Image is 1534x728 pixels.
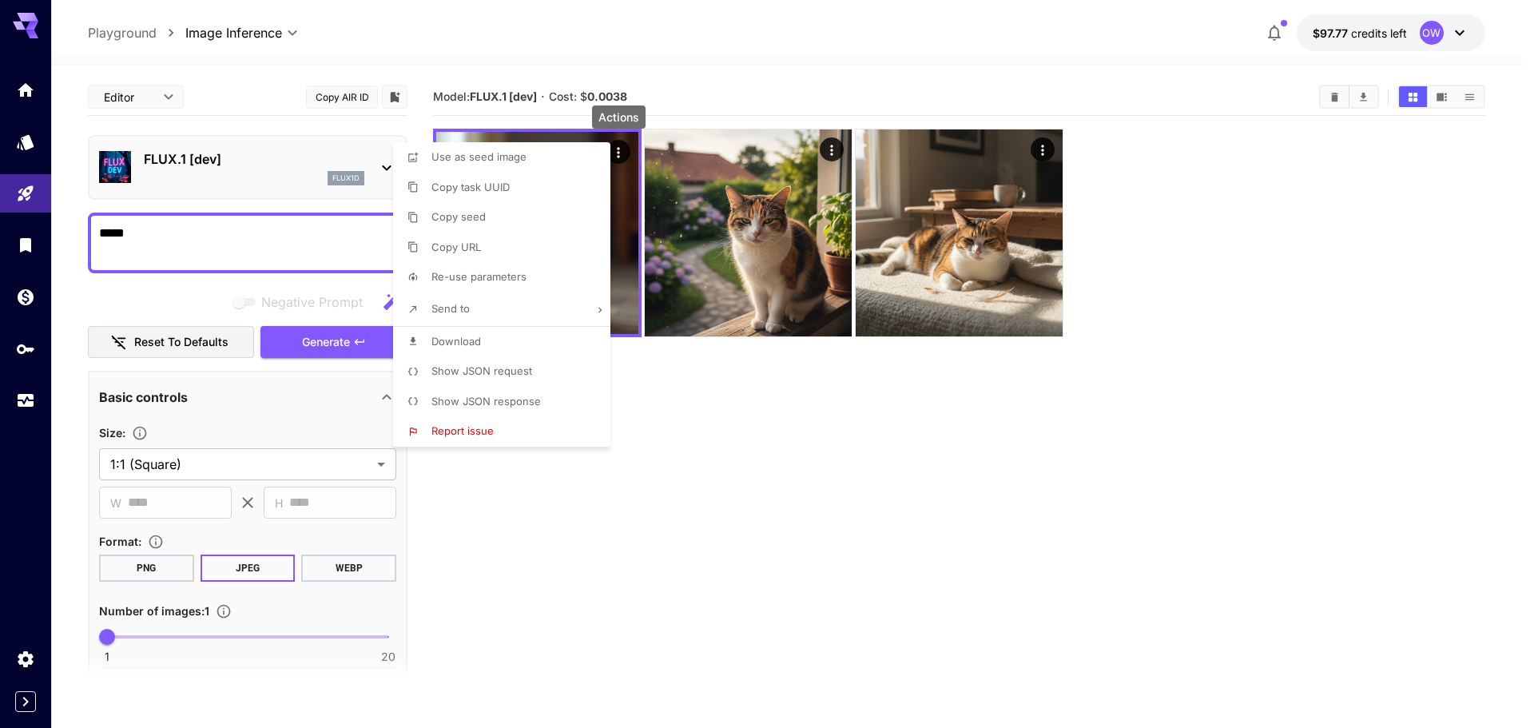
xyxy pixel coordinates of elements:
[431,210,486,223] span: Copy seed
[431,270,527,283] span: Re-use parameters
[592,105,646,129] div: Actions
[431,150,527,163] span: Use as seed image
[431,181,510,193] span: Copy task UUID
[431,424,494,437] span: Report issue
[431,335,481,348] span: Download
[431,241,481,253] span: Copy URL
[431,364,532,377] span: Show JSON request
[431,302,470,315] span: Send to
[431,395,541,408] span: Show JSON response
